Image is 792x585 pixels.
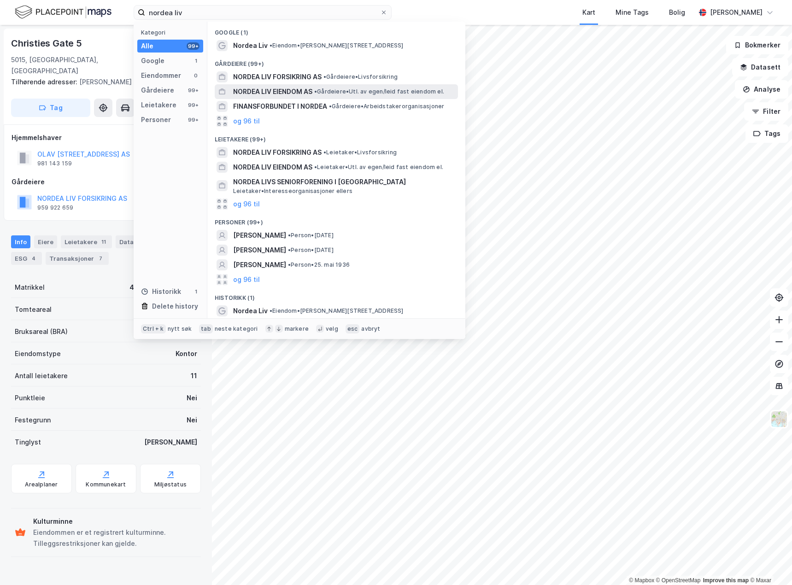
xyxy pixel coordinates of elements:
[233,116,260,127] button: og 96 til
[192,72,199,79] div: 0
[96,254,105,263] div: 7
[61,235,112,248] div: Leietakere
[582,7,595,18] div: Kart
[329,103,444,110] span: Gårdeiere • Arbeidstakerorganisasjoner
[15,370,68,381] div: Antall leietakere
[33,516,197,527] div: Kulturminne
[15,415,51,426] div: Festegrunn
[314,88,317,95] span: •
[233,245,286,256] span: [PERSON_NAME]
[732,58,788,76] button: Datasett
[323,149,397,156] span: Leietaker • Livsforsikring
[710,7,763,18] div: [PERSON_NAME]
[233,86,312,97] span: NORDEA LIV EIENDOM AS
[629,577,654,584] a: Mapbox
[314,164,317,170] span: •
[233,162,312,173] span: NORDEA LIV EIENDOM AS
[233,187,352,195] span: Leietaker • Interesseorganisasjoner ellers
[141,99,176,111] div: Leietakere
[129,282,197,293] div: 4601-164-1377-0-0
[187,415,197,426] div: Nei
[207,287,465,304] div: Historikk (1)
[141,55,164,66] div: Google
[233,101,327,112] span: FINANSFORBUNDET I NORDEA
[176,348,197,359] div: Kontor
[187,87,199,94] div: 99+
[152,301,198,312] div: Delete history
[12,176,200,187] div: Gårdeiere
[656,577,701,584] a: OpenStreetMap
[187,101,199,109] div: 99+
[207,22,465,38] div: Google (1)
[46,252,109,265] div: Transaksjoner
[15,282,45,293] div: Matrikkel
[37,204,73,211] div: 959 922 659
[326,325,338,333] div: velg
[11,252,42,265] div: ESG
[187,116,199,123] div: 99+
[11,36,84,51] div: Christies Gate 5
[314,164,443,171] span: Leietaker • Utl. av egen/leid fast eiendom el.
[144,437,197,448] div: [PERSON_NAME]
[233,71,322,82] span: NORDEA LIV FORSIKRING AS
[141,85,174,96] div: Gårdeiere
[288,246,291,253] span: •
[141,114,171,125] div: Personer
[29,254,38,263] div: 4
[616,7,649,18] div: Mine Tags
[744,102,788,121] button: Filter
[735,80,788,99] button: Analyse
[141,29,203,36] div: Kategori
[25,481,58,488] div: Arealplaner
[15,437,41,448] div: Tinglyst
[270,307,272,314] span: •
[141,324,166,333] div: Ctrl + k
[746,541,792,585] div: Kontrollprogram for chat
[11,54,150,76] div: 5015, [GEOGRAPHIC_DATA], [GEOGRAPHIC_DATA]
[34,235,57,248] div: Eiere
[288,232,291,239] span: •
[288,261,291,268] span: •
[233,274,260,285] button: og 96 til
[285,325,309,333] div: markere
[116,235,161,248] div: Datasett
[314,88,444,95] span: Gårdeiere • Utl. av egen/leid fast eiendom el.
[192,57,199,64] div: 1
[15,4,111,20] img: logo.f888ab2527a4732fd821a326f86c7f29.svg
[187,42,199,50] div: 99+
[11,235,30,248] div: Info
[11,99,90,117] button: Tag
[726,36,788,54] button: Bokmerker
[323,73,326,80] span: •
[270,42,404,49] span: Eiendom • [PERSON_NAME][STREET_ADDRESS]
[145,6,380,19] input: Søk på adresse, matrikkel, gårdeiere, leietakere eller personer
[270,307,404,315] span: Eiendom • [PERSON_NAME][STREET_ADDRESS]
[323,149,326,156] span: •
[141,41,153,52] div: Alle
[233,176,454,187] span: NORDEA LIVS SENIORFORENING I [GEOGRAPHIC_DATA]
[99,237,108,246] div: 11
[207,211,465,228] div: Personer (99+)
[288,246,334,254] span: Person • [DATE]
[703,577,749,584] a: Improve this map
[199,324,213,333] div: tab
[12,132,200,143] div: Hjemmelshaver
[15,348,61,359] div: Eiendomstype
[141,286,181,297] div: Historikk
[233,305,268,316] span: Nordea Liv
[270,42,272,49] span: •
[207,129,465,145] div: Leietakere (99+)
[346,324,360,333] div: esc
[141,70,181,81] div: Eiendommer
[192,288,199,295] div: 1
[669,7,685,18] div: Bolig
[15,326,68,337] div: Bruksareal (BRA)
[361,325,380,333] div: avbryt
[15,392,45,404] div: Punktleie
[288,261,350,269] span: Person • 25. mai 1936
[323,73,398,81] span: Gårdeiere • Livsforsikring
[86,481,126,488] div: Kommunekart
[745,124,788,143] button: Tags
[746,541,792,585] iframe: Chat Widget
[215,325,258,333] div: neste kategori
